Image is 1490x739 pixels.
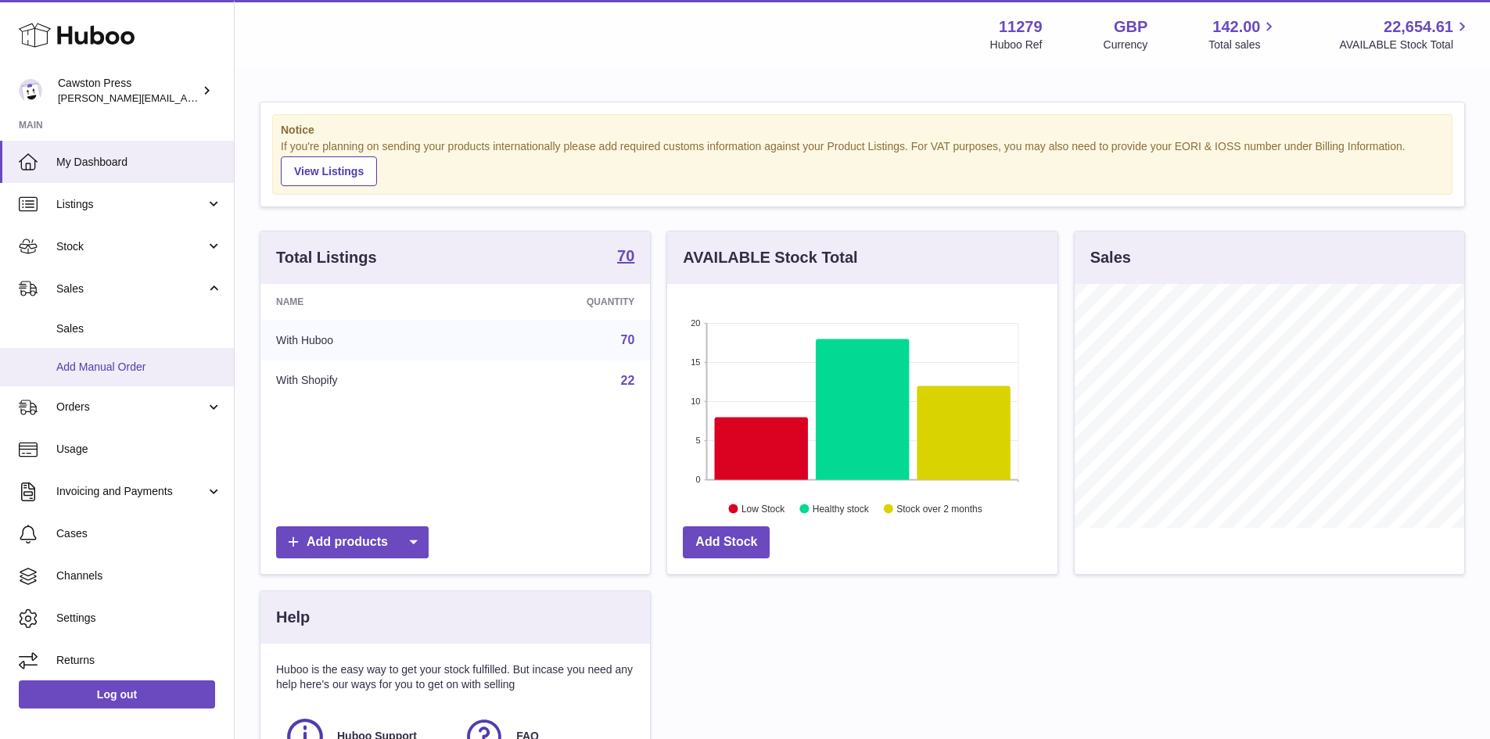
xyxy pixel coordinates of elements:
a: 142.00 Total sales [1208,16,1278,52]
h3: Total Listings [276,247,377,268]
th: Name [260,284,471,320]
span: Channels [56,569,222,583]
text: 0 [696,475,701,484]
div: If you're planning on sending your products internationally please add required customs informati... [281,139,1444,186]
a: Add Stock [683,526,770,558]
p: Huboo is the easy way to get your stock fulfilled. But incase you need any help here's our ways f... [276,662,634,692]
h3: Help [276,607,310,628]
span: Cases [56,526,222,541]
span: Sales [56,321,222,336]
div: Huboo Ref [990,38,1043,52]
strong: Notice [281,123,1444,138]
text: 15 [691,357,701,367]
strong: 11279 [999,16,1043,38]
a: 22,654.61 AVAILABLE Stock Total [1339,16,1471,52]
span: My Dashboard [56,155,222,170]
span: Add Manual Order [56,360,222,375]
span: Total sales [1208,38,1278,52]
text: Healthy stock [813,503,870,514]
span: Orders [56,400,206,414]
strong: GBP [1114,16,1147,38]
text: 10 [691,396,701,406]
img: thomas.carson@cawstonpress.com [19,79,42,102]
span: AVAILABLE Stock Total [1339,38,1471,52]
span: 22,654.61 [1384,16,1453,38]
td: With Shopify [260,361,471,401]
span: Usage [56,442,222,457]
div: Currency [1104,38,1148,52]
text: Stock over 2 months [897,503,982,514]
a: 70 [617,248,634,267]
span: 142.00 [1212,16,1260,38]
h3: AVAILABLE Stock Total [683,247,857,268]
h3: Sales [1090,247,1131,268]
a: Add products [276,526,429,558]
td: With Huboo [260,320,471,361]
text: 5 [696,436,701,445]
span: Settings [56,611,222,626]
text: 20 [691,318,701,328]
span: Invoicing and Payments [56,484,206,499]
span: Stock [56,239,206,254]
div: Cawston Press [58,76,199,106]
span: Returns [56,653,222,668]
span: Sales [56,282,206,296]
text: Low Stock [741,503,785,514]
a: 70 [621,333,635,346]
a: 22 [621,374,635,387]
a: Log out [19,680,215,709]
span: [PERSON_NAME][EMAIL_ADDRESS][PERSON_NAME][DOMAIN_NAME] [58,91,397,104]
span: Listings [56,197,206,212]
th: Quantity [471,284,651,320]
strong: 70 [617,248,634,264]
a: View Listings [281,156,377,186]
